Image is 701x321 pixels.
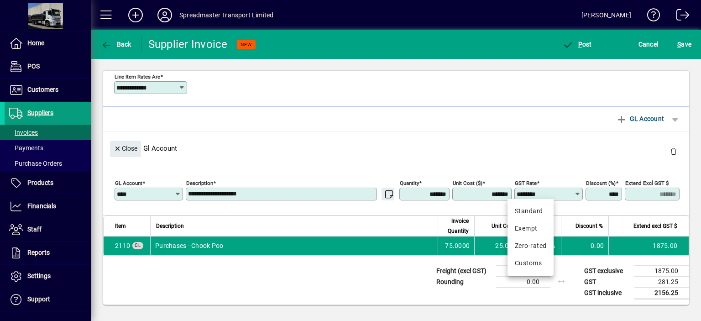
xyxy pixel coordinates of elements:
[179,8,273,22] div: Spreadmaster Transport Limited
[634,265,689,276] td: 1875.00
[115,179,142,186] mat-label: GL Account
[515,206,546,216] div: Standard
[135,243,141,248] span: GL
[453,179,482,186] mat-label: Unit Cost ($)
[507,203,554,220] mat-option: Standard
[150,237,438,255] td: Purchases - Chook Poo
[633,221,677,231] span: Extend excl GST $
[186,179,213,186] mat-label: Description
[492,221,519,231] span: Unit Cost $
[5,125,91,140] a: Invoices
[586,179,616,186] mat-label: Discount (%)
[9,160,62,167] span: Purchase Orders
[5,32,91,55] a: Home
[27,63,40,70] span: POS
[110,141,141,157] button: Close
[27,109,53,116] span: Suppliers
[562,41,592,48] span: ost
[115,221,126,231] span: Item
[27,249,50,256] span: Reports
[27,272,51,279] span: Settings
[575,221,603,231] span: Discount %
[103,132,689,165] div: Gl Account
[156,221,184,231] span: Description
[515,224,546,233] div: Exempt
[432,265,496,276] td: Freight (excl GST)
[507,237,554,255] mat-option: Zero-rated
[5,55,91,78] a: POS
[9,144,43,152] span: Payments
[108,144,143,152] app-page-header-button: Close
[27,86,58,93] span: Customers
[507,220,554,237] mat-option: Exempt
[5,172,91,195] a: Products
[580,265,634,276] td: GST exclusive
[636,36,661,53] button: Cancel
[496,265,550,276] td: 0.00
[121,7,150,23] button: Add
[99,36,134,53] button: Back
[5,156,91,171] a: Purchase Orders
[580,287,634,299] td: GST inclusive
[581,8,631,22] div: [PERSON_NAME]
[663,141,685,163] button: Delete
[561,237,608,255] td: 0.00
[400,179,419,186] mat-label: Quantity
[5,140,91,156] a: Payments
[5,265,91,288] a: Settings
[616,111,664,126] span: GL Account
[634,276,689,287] td: 281.25
[675,36,694,53] button: Save
[115,241,130,250] span: Purchases
[515,241,546,251] div: Zero-rated
[515,258,546,268] div: Customs
[241,42,252,47] span: NEW
[150,7,179,23] button: Profile
[432,276,496,287] td: Rounding
[507,255,554,272] mat-option: Customs
[677,41,681,48] span: S
[640,2,660,32] a: Knowledge Base
[612,111,669,127] button: GL Account
[670,2,690,32] a: Logout
[634,287,689,299] td: 2156.25
[5,242,91,264] a: Reports
[115,73,160,79] mat-label: Line item rates are
[5,218,91,241] a: Staff
[663,147,685,155] app-page-header-button: Delete
[27,202,56,210] span: Financials
[677,37,691,52] span: ave
[474,237,524,255] td: 25.0000
[608,237,689,255] td: 1875.00
[114,141,137,156] span: Close
[27,226,42,233] span: Staff
[27,295,50,303] span: Support
[101,41,131,48] span: Back
[148,37,228,52] div: Supplier Invoice
[9,129,38,136] span: Invoices
[27,39,44,47] span: Home
[625,179,669,186] mat-label: Extend excl GST $
[580,276,634,287] td: GST
[5,79,91,101] a: Customers
[444,216,469,236] span: Invoice Quantity
[27,179,53,186] span: Products
[91,36,141,53] app-page-header-button: Back
[5,195,91,218] a: Financials
[438,237,474,255] td: 75.0000
[515,179,537,186] mat-label: GST rate
[578,41,582,48] span: P
[496,276,550,287] td: 0.00
[638,37,659,52] span: Cancel
[560,36,594,53] button: Post
[5,288,91,311] a: Support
